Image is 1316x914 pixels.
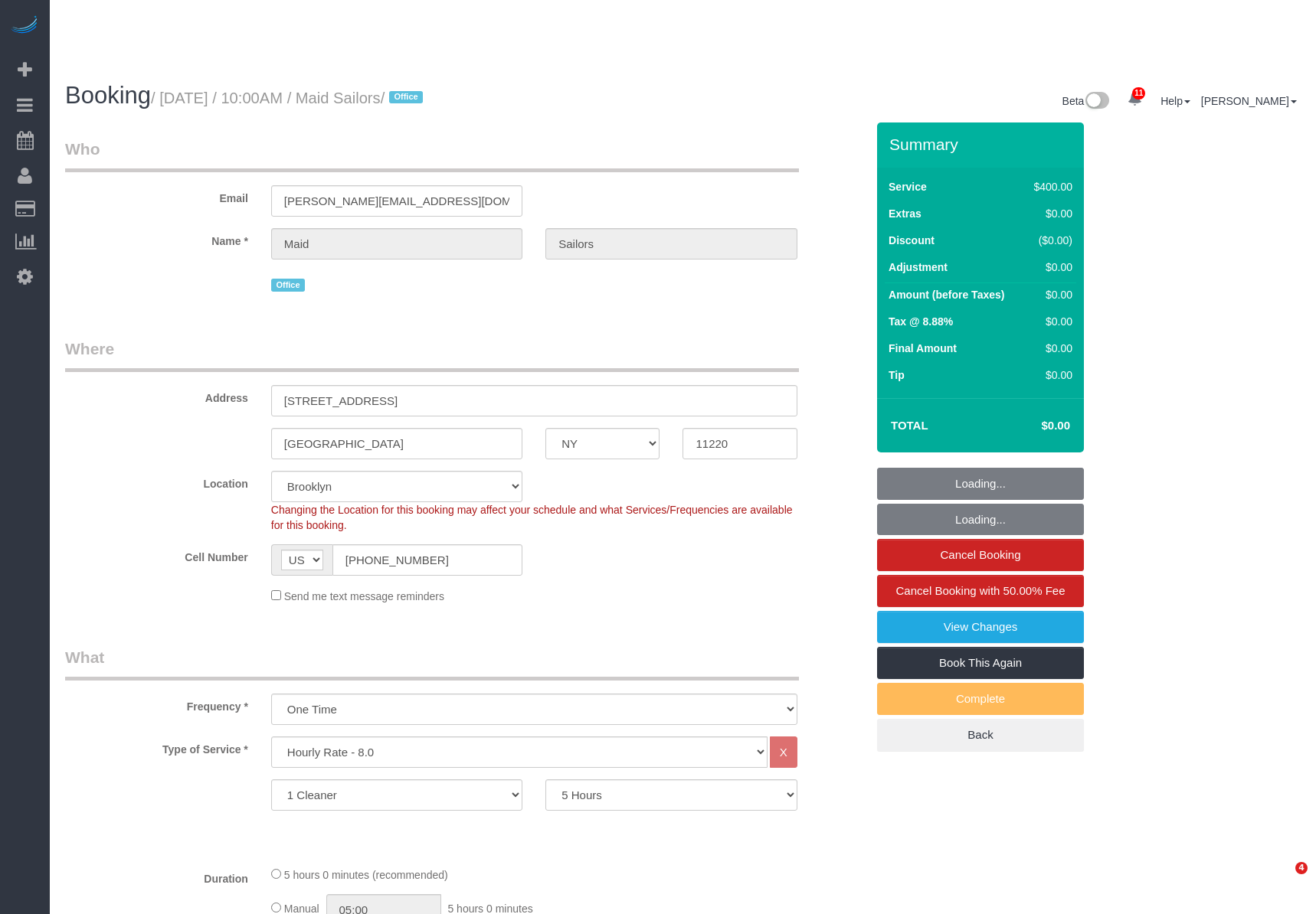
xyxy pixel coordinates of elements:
[389,91,423,103] span: Office
[1028,206,1072,221] div: $0.00
[1062,95,1110,107] a: Beta
[54,866,260,886] label: Duration
[1120,83,1150,116] a: 11
[889,179,927,194] label: Service
[271,428,522,459] input: City
[545,228,797,260] input: Last Name
[332,544,522,576] input: Cell Number
[683,428,797,459] input: Zip Code
[284,590,444,602] span: Send me text message reminders
[1028,179,1072,194] div: $400.00
[54,471,260,491] label: Location
[1028,287,1072,302] div: $0.00
[284,869,448,881] span: 5 hours 0 minutes (recommended)
[271,504,793,531] span: Changing the Location for this booking may affect your schedule and what Services/Frequencies are...
[1028,233,1072,248] div: ($0.00)
[889,206,922,221] label: Extras
[889,135,1076,153] h3: Summary
[54,736,260,757] label: Type of Service *
[54,185,260,206] label: Email
[151,90,427,106] small: / [DATE] / 10:00AM / Maid Sailors
[877,647,1084,679] a: Book This Again
[877,611,1084,643] a: View Changes
[271,228,522,260] input: First Name
[877,575,1084,607] a: Cancel Booking with 50.00% Fee
[54,544,260,565] label: Cell Number
[65,646,799,681] legend: What
[1132,87,1145,100] span: 11
[896,584,1066,597] span: Cancel Booking with 50.00% Fee
[1028,314,1072,329] div: $0.00
[889,341,957,356] label: Final Amount
[54,228,260,249] label: Name *
[1028,341,1072,356] div: $0.00
[54,385,260,406] label: Address
[891,419,928,432] strong: Total
[889,260,948,275] label: Adjustment
[1201,95,1297,107] a: [PERSON_NAME]
[889,233,935,248] label: Discount
[271,279,305,291] span: Office
[54,694,260,714] label: Frequency *
[1295,862,1308,874] span: 4
[1028,260,1072,275] div: $0.00
[271,185,522,217] input: Email
[996,419,1070,433] h4: $0.00
[65,138,799,172] legend: Who
[877,539,1084,571] a: Cancel Booking
[889,287,1004,302] label: Amount (before Taxes)
[381,90,428,106] span: /
[889,367,905,383] label: Tip
[877,719,1084,751] a: Back
[1161,95,1190,107] a: Help
[889,314,953,329] label: Tax @ 8.88%
[65,338,799,372] legend: Where
[1028,367,1072,383] div: $0.00
[1084,92,1109,112] img: New interface
[1264,862,1301,899] iframe: Intercom live chat
[65,82,151,109] span: Booking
